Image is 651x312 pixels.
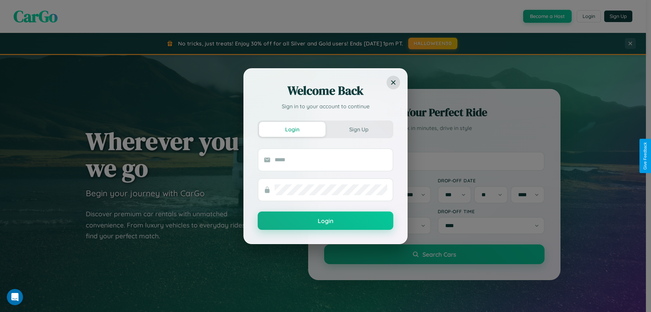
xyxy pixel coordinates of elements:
[259,122,325,137] button: Login
[258,102,393,110] p: Sign in to your account to continue
[258,82,393,99] h2: Welcome Back
[325,122,392,137] button: Sign Up
[643,142,648,170] div: Give Feedback
[7,289,23,305] iframe: Intercom live chat
[258,212,393,230] button: Login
